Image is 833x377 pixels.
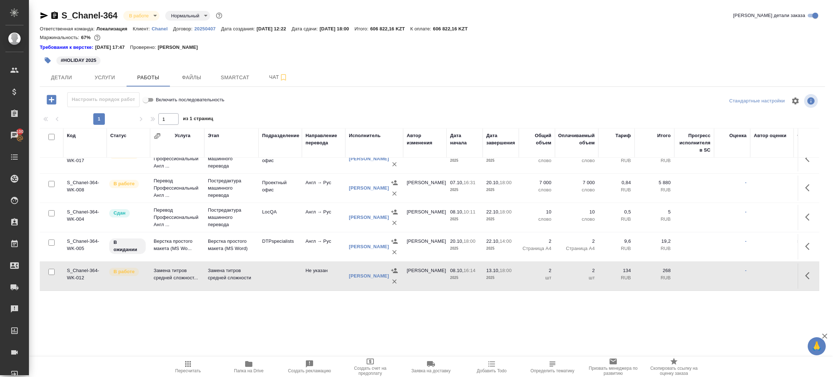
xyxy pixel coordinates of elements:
[208,148,255,170] p: Постредактура машинного перевода
[279,73,288,82] svg: Подписаться
[123,11,159,21] div: В работе
[349,185,389,191] a: [PERSON_NAME]
[403,205,447,230] td: [PERSON_NAME]
[261,73,296,82] span: Чат
[133,26,151,31] p: Клиент:
[602,245,631,252] p: RUB
[522,216,551,223] p: слово
[44,73,79,82] span: Детали
[63,205,107,230] td: S_Chanel-364-WK-004
[808,337,826,355] button: 🙏
[745,238,747,244] a: -
[559,179,595,186] p: 7 000
[257,26,292,31] p: [DATE] 12:22
[114,209,125,217] p: Сдан
[602,238,631,245] p: 9,6
[522,132,551,147] div: Общий объем
[558,132,595,147] div: Оплачиваемый объем
[291,26,319,31] p: Дата сдачи:
[486,132,515,147] div: Дата завершения
[678,132,710,154] div: Прогресс исполнителя в SC
[259,146,302,171] td: Проектный офис
[638,245,671,252] p: RUB
[602,157,631,164] p: RUB
[302,263,345,289] td: Не указан
[801,267,818,284] button: Здесь прячутся важные кнопки
[559,274,595,281] p: шт
[500,209,512,215] p: 18:00
[464,238,475,244] p: 18:00
[108,267,146,277] div: Исполнитель выполняет работу
[522,238,551,245] p: 2
[320,26,355,31] p: [DATE] 18:00
[801,208,818,226] button: Здесь прячутся важные кнопки
[486,180,500,185] p: 20.10,
[745,209,747,215] a: -
[403,234,447,259] td: [PERSON_NAME]
[729,132,747,139] div: Оценка
[194,26,221,31] p: 20250407
[559,245,595,252] p: Страница А4
[349,156,389,161] a: [PERSON_NAME]
[355,26,370,31] p: Итого:
[638,216,671,223] p: RUB
[349,244,389,249] a: [PERSON_NAME]
[154,132,161,140] button: Сгруппировать
[218,73,252,82] span: Smartcat
[173,26,195,31] p: Договор:
[127,13,151,19] button: В работе
[602,216,631,223] p: RUB
[114,268,134,275] p: В работе
[486,216,515,223] p: 2025
[389,207,400,217] button: Назначить
[389,247,400,258] button: Удалить
[156,96,225,103] span: Включить последовательность
[67,132,76,139] div: Код
[522,274,551,281] p: шт
[114,239,141,253] p: В ожидании
[754,132,786,139] div: Автор оценки
[87,73,122,82] span: Услуги
[602,274,631,281] p: RUB
[602,208,631,216] p: 0,5
[259,175,302,201] td: Проектный офис
[500,238,512,244] p: 14:00
[221,26,256,31] p: Дата создания:
[40,35,81,40] p: Маржинальность:
[559,267,595,274] p: 2
[302,146,345,171] td: Англ → Рус
[349,273,389,279] a: [PERSON_NAME]
[63,175,107,201] td: S_Chanel-364-WK-008
[811,339,823,354] span: 🙏
[450,245,479,252] p: 2025
[602,179,631,186] p: 0,84
[108,179,146,189] div: Исполнитель выполняет работу
[302,234,345,259] td: Англ → Рус
[522,245,551,252] p: Страница А4
[40,11,48,20] button: Скопировать ссылку для ЯМессенджера
[745,268,747,273] a: -
[638,179,671,186] p: 5 880
[2,126,27,144] a: 100
[370,26,410,31] p: 606 822,16 KZT
[259,234,302,259] td: DTPspecialists
[349,132,381,139] div: Исполнитель
[165,11,210,21] div: В работе
[40,44,95,51] a: Требования к верстке:
[450,186,479,194] p: 2025
[433,26,473,31] p: 606 822,16 KZT
[150,234,204,259] td: Верстка простого макета (MS Wo...
[450,216,479,223] p: 2025
[389,177,400,188] button: Назначить
[450,132,479,147] div: Дата начала
[349,215,389,220] a: [PERSON_NAME]
[733,12,805,19] span: [PERSON_NAME] детали заказа
[42,92,61,107] button: Добавить работу
[389,265,400,276] button: Назначить
[522,186,551,194] p: слово
[12,128,28,135] span: 100
[615,132,631,139] div: Тариф
[63,234,107,259] td: S_Chanel-364-WK-005
[61,57,96,64] p: #HOLIDAY 2025
[801,238,818,255] button: Здесь прячутся важные кнопки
